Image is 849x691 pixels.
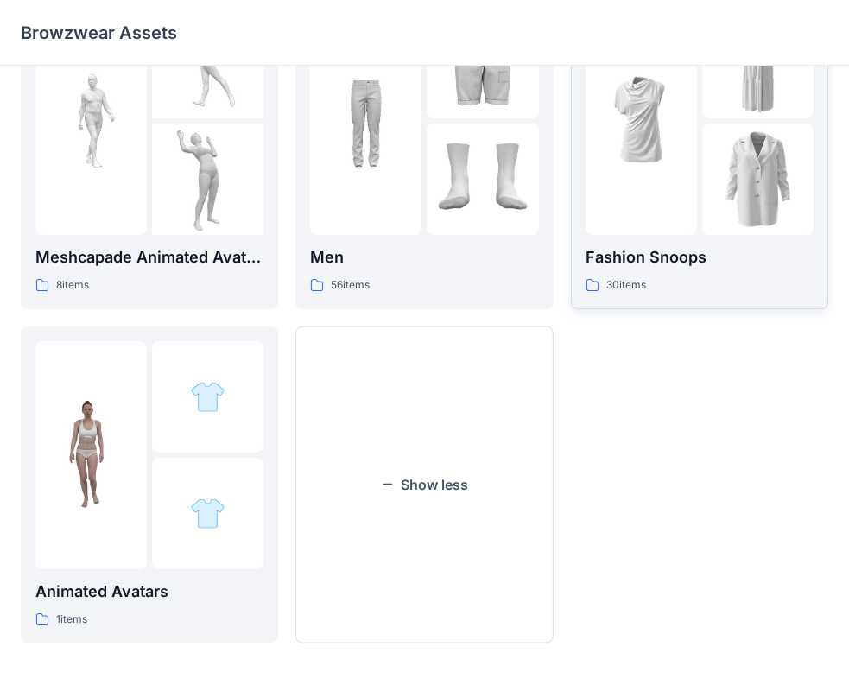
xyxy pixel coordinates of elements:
[606,276,646,295] p: 30 items
[35,65,147,176] img: folder 1
[56,276,89,295] p: 8 items
[310,65,421,176] img: folder 1
[586,245,814,269] p: Fashion Snoops
[152,124,263,235] img: folder 3
[331,276,370,295] p: 56 items
[56,611,87,629] p: 1 items
[35,399,147,510] img: folder 1
[310,245,538,269] p: Men
[427,124,538,235] img: folder 3
[35,245,263,269] p: Meshcapade Animated Avatars
[21,21,177,45] p: Browzwear Assets
[21,326,278,643] a: folder 1folder 2folder 3Animated Avatars1items
[190,496,225,531] img: folder 3
[295,326,553,643] button: Show less
[586,65,697,176] img: folder 1
[35,580,263,604] p: Animated Avatars
[190,379,225,415] img: folder 2
[702,124,814,235] img: folder 3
